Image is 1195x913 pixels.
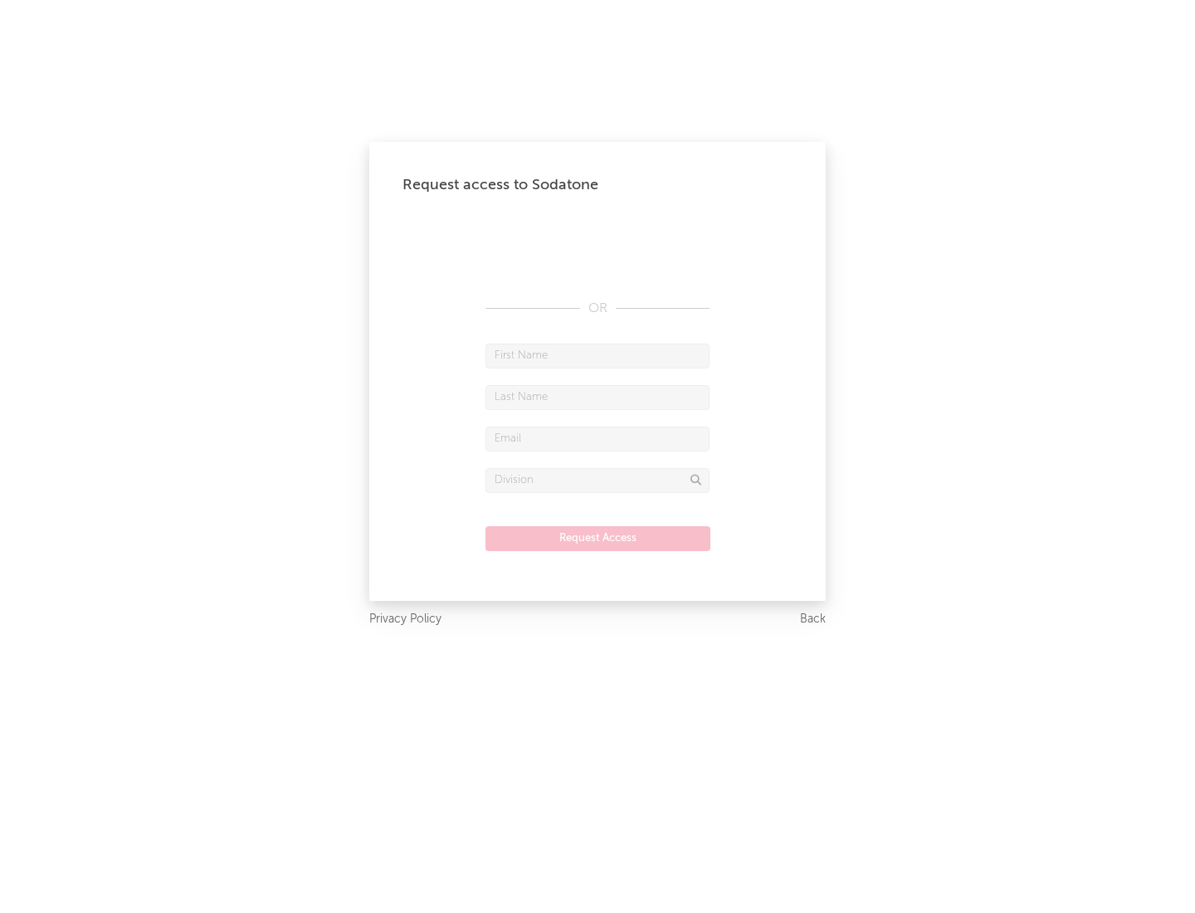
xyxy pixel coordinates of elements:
a: Back [800,609,826,630]
input: Division [485,468,710,493]
div: Request access to Sodatone [402,175,793,195]
button: Request Access [485,526,710,551]
input: Email [485,427,710,452]
div: OR [485,299,710,319]
a: Privacy Policy [369,609,441,630]
input: Last Name [485,385,710,410]
input: First Name [485,344,710,369]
